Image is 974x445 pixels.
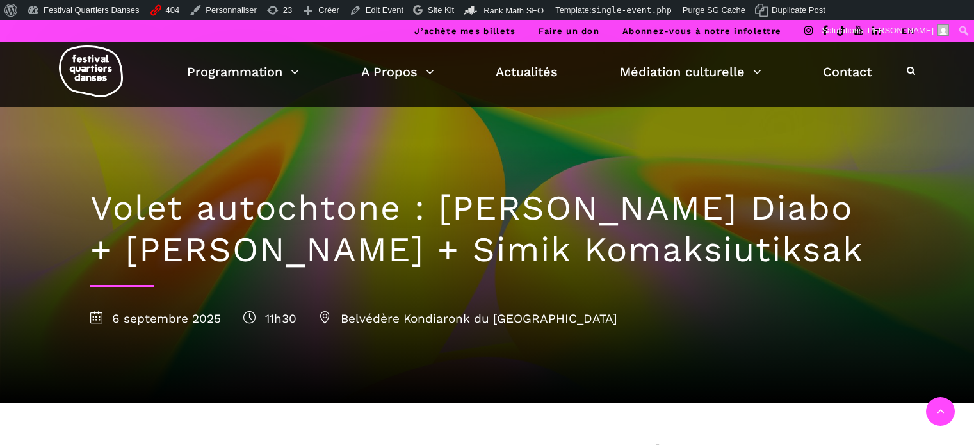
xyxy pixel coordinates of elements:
[483,6,544,15] span: Rank Math SEO
[243,311,296,326] span: 11h30
[361,61,434,83] a: A Propos
[539,26,599,36] a: Faire un don
[414,26,515,36] a: J’achète mes billets
[428,5,454,15] span: Site Kit
[90,311,221,326] span: 6 septembre 2025
[817,20,954,41] a: Salutations,
[622,26,781,36] a: Abonnez-vous à notre infolettre
[90,188,884,271] h1: Volet autochtone : [PERSON_NAME] Diabo + [PERSON_NAME] + Simik Komaksiutiksak
[592,5,672,15] span: single-event.php
[59,45,123,97] img: logo-fqd-med
[319,311,617,326] span: Belvédère Kondiaronk du [GEOGRAPHIC_DATA]
[620,61,761,83] a: Médiation culturelle
[496,61,558,83] a: Actualités
[823,61,872,83] a: Contact
[187,61,299,83] a: Programmation
[865,26,934,35] span: [PERSON_NAME]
